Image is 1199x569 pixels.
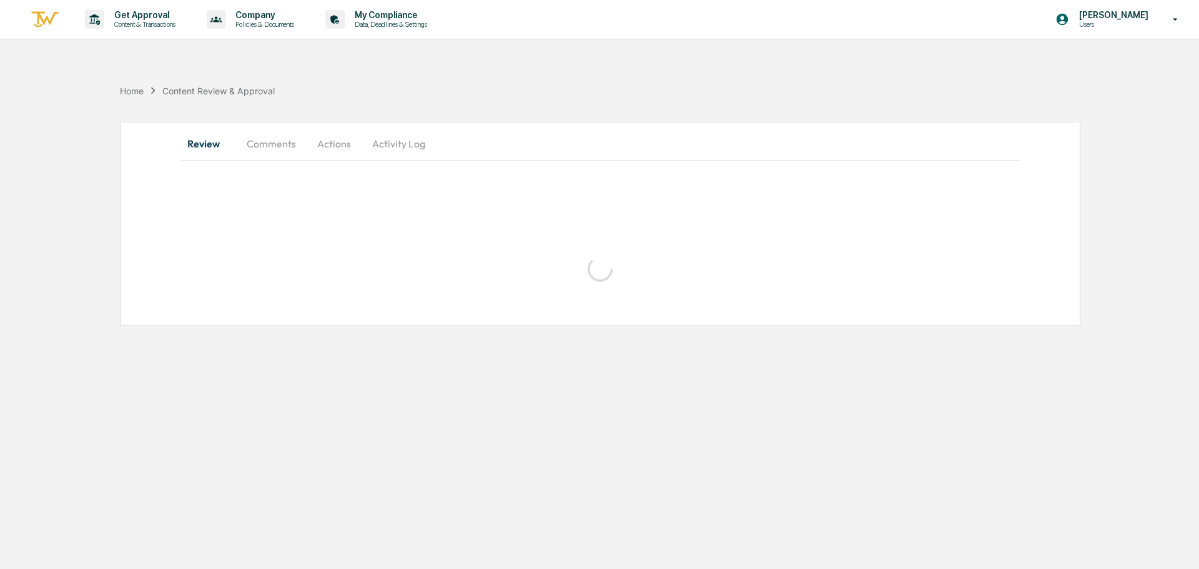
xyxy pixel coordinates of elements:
[30,9,60,30] img: logo
[237,129,306,159] button: Comments
[104,20,182,29] p: Content & Transactions
[162,86,275,96] div: Content Review & Approval
[345,20,433,29] p: Data, Deadlines & Settings
[225,20,300,29] p: Policies & Documents
[180,129,1020,159] div: secondary tabs example
[1069,10,1155,20] p: [PERSON_NAME]
[306,129,362,159] button: Actions
[362,129,435,159] button: Activity Log
[1069,20,1155,29] p: Users
[104,10,182,20] p: Get Approval
[120,86,144,96] div: Home
[345,10,433,20] p: My Compliance
[225,10,300,20] p: Company
[180,129,237,159] button: Review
